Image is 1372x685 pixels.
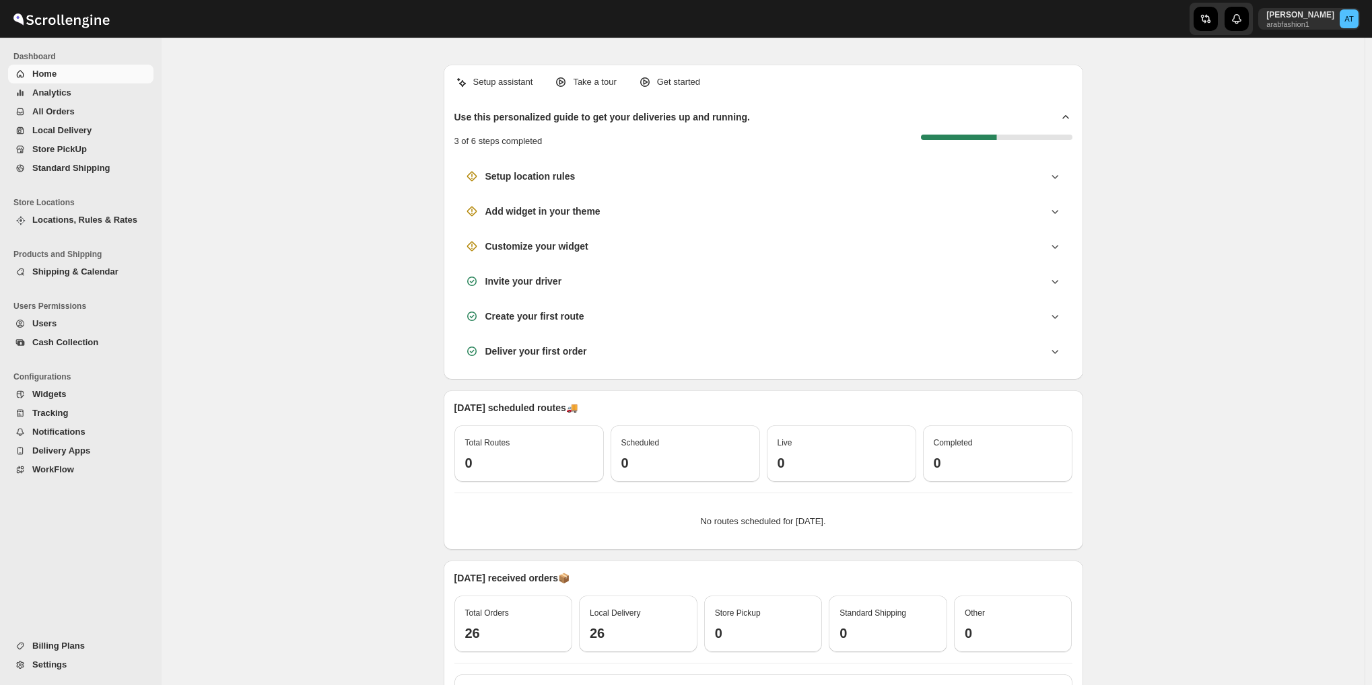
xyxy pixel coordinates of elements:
span: Tracking [32,408,68,418]
button: User menu [1258,8,1360,30]
span: Products and Shipping [13,249,155,260]
span: Users [32,318,57,328]
span: Standard Shipping [839,608,906,618]
span: Analytics [32,87,71,98]
span: Total Routes [465,438,510,447]
button: Home [8,65,153,83]
button: Analytics [8,83,153,102]
span: Dashboard [13,51,155,62]
button: WorkFlow [8,460,153,479]
span: Local Delivery [590,608,640,618]
p: Take a tour [573,75,616,89]
h2: Use this personalized guide to get your deliveries up and running. [454,110,751,124]
h3: Add widget in your theme [485,205,601,218]
span: Locations, Rules & Rates [32,215,137,225]
span: Shipping & Calendar [32,266,118,277]
button: Tracking [8,404,153,423]
span: Store Locations [13,197,155,208]
button: Settings [8,655,153,674]
span: WorkFlow [32,464,74,474]
span: Store PickUp [32,144,87,154]
button: Cash Collection [8,333,153,352]
span: Standard Shipping [32,163,110,173]
span: Billing Plans [32,641,85,651]
p: No routes scheduled for [DATE]. [465,515,1062,528]
span: Cash Collection [32,337,98,347]
text: AT [1344,15,1354,23]
h3: Create your first route [485,310,584,323]
span: Settings [32,659,67,670]
span: Users Permissions [13,301,155,312]
span: Notifications [32,427,85,437]
span: Widgets [32,389,66,399]
button: Notifications [8,423,153,441]
h3: 0 [621,455,749,471]
h3: Setup location rules [485,170,576,183]
button: Widgets [8,385,153,404]
p: Get started [657,75,700,89]
img: ScrollEngine [11,2,112,36]
h3: 0 [839,625,936,641]
p: [PERSON_NAME] [1266,9,1334,20]
p: [DATE] scheduled routes 🚚 [454,401,1072,414]
button: Billing Plans [8,637,153,655]
span: Completed [934,438,973,447]
p: 3 of 6 steps completed [454,135,543,148]
h3: 0 [465,455,593,471]
button: All Orders [8,102,153,121]
span: Configurations [13,371,155,382]
h3: 26 [590,625,687,641]
h3: 26 [465,625,562,641]
h3: Invite your driver [485,275,562,288]
span: Local Delivery [32,125,92,135]
span: Aziz Taher [1340,9,1359,28]
span: All Orders [32,106,75,116]
button: Locations, Rules & Rates [8,211,153,229]
span: Delivery Apps [32,445,90,456]
h3: Customize your widget [485,240,588,253]
span: Home [32,69,57,79]
h3: 0 [778,455,905,471]
p: arabfashion1 [1266,20,1334,28]
span: Other [965,608,985,618]
span: Scheduled [621,438,660,447]
span: Live [778,438,792,447]
h3: 0 [715,625,812,641]
button: Users [8,314,153,333]
p: Setup assistant [473,75,533,89]
h3: Deliver your first order [485,345,587,358]
h3: 0 [934,455,1062,471]
h3: 0 [965,625,1062,641]
button: Shipping & Calendar [8,262,153,281]
p: [DATE] received orders 📦 [454,571,1072,585]
button: Delivery Apps [8,441,153,460]
span: Total Orders [465,608,509,618]
span: Store Pickup [715,608,761,618]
